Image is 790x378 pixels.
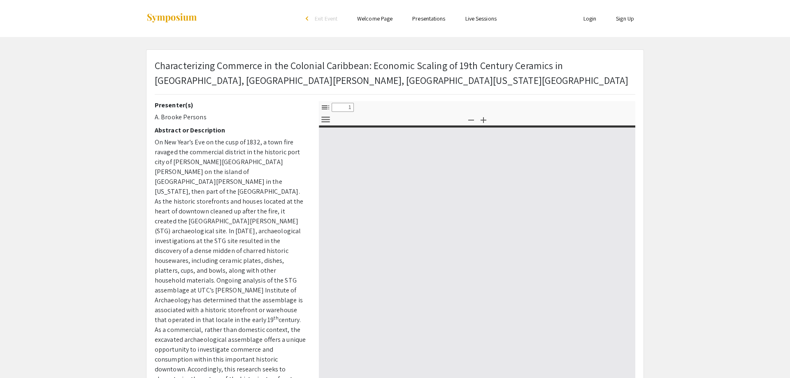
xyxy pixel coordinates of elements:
[146,13,197,24] img: Symposium by ForagerOne
[332,103,354,112] input: Page
[412,15,445,22] a: Presentations
[583,15,597,22] a: Login
[318,114,332,125] button: Tools
[465,15,497,22] a: Live Sessions
[155,126,307,134] h2: Abstract or Description
[318,101,332,113] button: Toggle Sidebar
[306,16,311,21] div: arrow_back_ios
[155,112,307,122] p: A. Brooke Persons
[616,15,634,22] a: Sign Up
[357,15,393,22] a: Welcome Page
[476,114,490,125] button: Zoom In
[274,315,278,321] sup: th
[315,15,337,22] span: Exit Event
[464,114,478,125] button: Zoom Out
[155,101,307,109] h2: Presenter(s)
[155,58,635,88] p: Characterizing Commerce in the Colonial Caribbean: Economic Scaling of 19th Century Ceramics in [...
